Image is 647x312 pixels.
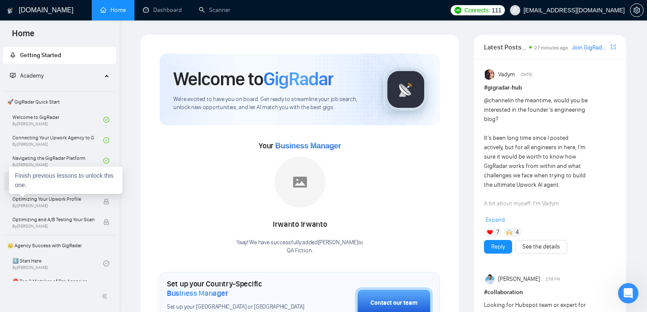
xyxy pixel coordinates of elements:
[9,167,122,194] div: Finish previous lessons to unlock this one.
[274,156,326,208] img: placeholder.png
[611,43,616,51] a: export
[12,195,94,203] span: Optimizing Your Upwork Profile
[12,203,94,208] span: By [PERSON_NAME]
[103,219,109,225] span: lock
[12,277,94,286] span: ⛔ Top 3 Mistakes of Pro Agencies
[236,239,363,255] div: Yaay! We have successfully added [PERSON_NAME] to
[485,274,495,284] img: Bohdan Pyrih
[10,52,16,58] span: rocket
[464,6,490,15] span: Connects:
[236,217,363,232] div: Irwanto Irwanto
[12,224,94,229] span: By [PERSON_NAME]
[12,151,103,170] a: Navigating the GigRadar PlatformBy[PERSON_NAME]
[522,242,560,251] a: See the details
[4,237,115,254] span: 👑 Agency Success with GigRadar
[545,275,560,283] span: 2:58 PM
[100,6,126,14] a: homeHome
[10,72,44,79] span: Academy
[275,142,341,150] span: Business Manager
[492,6,501,15] span: 111
[498,274,540,284] span: [PERSON_NAME]
[103,137,109,143] span: check-circle
[484,288,616,297] h1: # collaboration
[259,141,341,150] span: Your
[484,97,509,104] span: @channel
[167,279,312,298] h1: Set up your Country-Specific
[506,229,512,235] img: 🙌
[515,240,567,254] button: See the details
[199,6,230,14] a: searchScanner
[173,95,370,112] span: We're excited to have you on board. Get ready to streamline your job search, unlock new opportuni...
[370,298,417,308] div: Contact our team
[12,131,103,150] a: Connecting Your Upwork Agency to GigRadarBy[PERSON_NAME]
[521,71,532,78] span: [DATE]
[486,216,505,223] span: Expand
[12,110,103,129] a: Welcome to GigRadarBy[PERSON_NAME]
[143,6,182,14] a: dashboardDashboard
[12,215,94,224] span: Optimizing and A/B Testing Your Scanner for Better Results
[103,260,109,266] span: check-circle
[102,292,110,300] span: double-left
[496,228,499,237] span: 7
[484,240,512,254] button: Reply
[4,93,115,110] span: 🚀 GigRadar Quick Start
[618,283,638,303] iframe: Intercom live chat
[236,247,363,255] p: QA Fiction .
[20,52,61,59] span: Getting Started
[572,43,609,52] a: Join GigRadar Slack Community
[534,45,568,51] span: 27 minutes ago
[491,242,505,251] a: Reply
[20,72,44,79] span: Academy
[484,42,527,52] span: Latest Posts from the GigRadar Community
[103,199,109,205] span: lock
[12,254,103,273] a: 1️⃣ Start HereBy[PERSON_NAME]
[512,7,518,13] span: user
[611,43,616,50] span: export
[498,70,515,79] span: Vadym
[103,117,109,123] span: check-circle
[630,7,644,14] a: setting
[3,47,116,64] li: Getting Started
[10,72,16,78] span: fund-projection-screen
[487,229,493,235] img: ❤️
[167,289,228,298] span: Business Manager
[455,7,461,14] img: upwork-logo.png
[173,67,333,90] h1: Welcome to
[5,27,41,45] span: Home
[103,158,109,164] span: check-circle
[516,228,519,237] span: 4
[7,4,13,17] img: logo
[485,69,495,80] img: Vadym
[484,83,616,92] h1: # gigradar-hub
[630,3,644,17] button: setting
[385,68,427,111] img: gigradar-logo.png
[263,67,333,90] span: GigRadar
